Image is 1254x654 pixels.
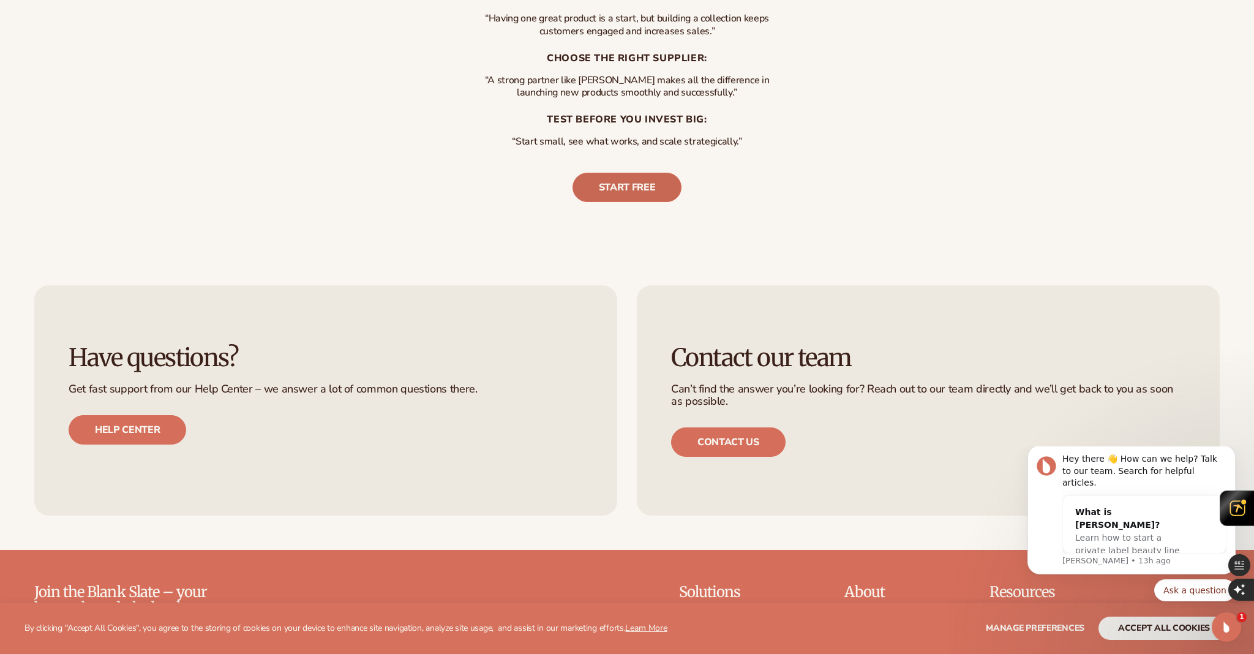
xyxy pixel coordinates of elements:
[53,7,217,107] div: Message content
[24,623,667,634] p: By clicking "Accept All Cookies", you agree to the storing of cookies on your device to enhance s...
[474,12,780,38] p: “Having one great product is a start, but building a collection keeps customers engaged and incre...
[625,622,667,634] a: Learn More
[69,344,583,371] h3: Have questions?
[66,86,171,122] span: Learn how to start a private label beauty line with [PERSON_NAME]
[671,383,1185,408] p: Can’t find the answer you’re looking for? Reach out to our team directly and we’ll get back to yo...
[474,114,780,126] h3: Test before you invest big:
[671,427,786,457] a: Contact us
[474,135,780,148] p: “Start small, see what works, and scale strategically.”
[54,50,192,133] div: What is [PERSON_NAME]?Learn how to start a private label beauty line with [PERSON_NAME]
[989,584,1086,600] p: Resources
[66,59,180,85] div: What is [PERSON_NAME]?
[671,344,1185,371] h3: Contact our team
[474,74,780,100] p: “A strong partner like [PERSON_NAME] makes all the difference in launching new products smoothly ...
[844,584,913,600] p: About
[69,415,186,445] a: Help center
[28,10,47,29] img: Profile image for Lee
[1098,617,1230,640] button: accept all cookies
[474,53,780,64] h3: Choose the right supplier:
[145,133,227,155] button: Quick reply: Ask a question
[1212,612,1241,642] iframe: Intercom live chat
[986,617,1084,640] button: Manage preferences
[53,7,217,43] div: Hey there 👋 How can we help? Talk to our team. Search for helpful articles.
[34,584,229,617] p: Join the Blank Slate – your beauty brand playbook
[573,173,682,202] a: Start free
[679,584,768,600] p: Solutions
[53,109,217,120] p: Message from Lee, sent 13h ago
[1009,446,1254,609] iframe: Intercom notifications message
[986,622,1084,634] span: Manage preferences
[69,383,583,396] p: Get fast support from our Help Center – we answer a lot of common questions there.
[18,133,227,155] div: Quick reply options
